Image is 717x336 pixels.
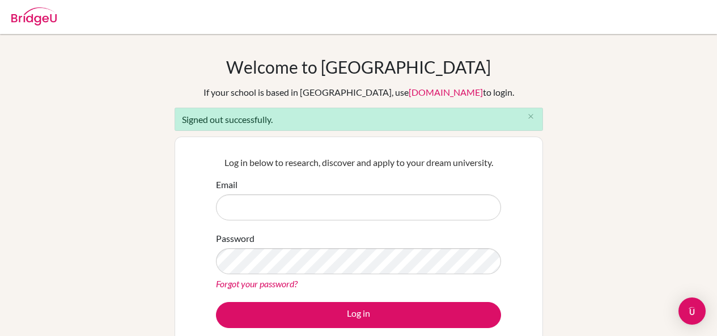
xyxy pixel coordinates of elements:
h1: Welcome to [GEOGRAPHIC_DATA] [226,57,491,77]
p: Log in below to research, discover and apply to your dream university. [216,156,501,169]
button: Close [520,108,542,125]
div: Open Intercom Messenger [678,297,706,325]
label: Email [216,178,237,192]
img: Bridge-U [11,7,57,25]
a: Forgot your password? [216,278,298,289]
div: Signed out successfully. [175,108,543,131]
i: close [527,112,535,121]
div: If your school is based in [GEOGRAPHIC_DATA], use to login. [203,86,514,99]
a: [DOMAIN_NAME] [409,87,483,97]
button: Log in [216,302,501,328]
label: Password [216,232,254,245]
